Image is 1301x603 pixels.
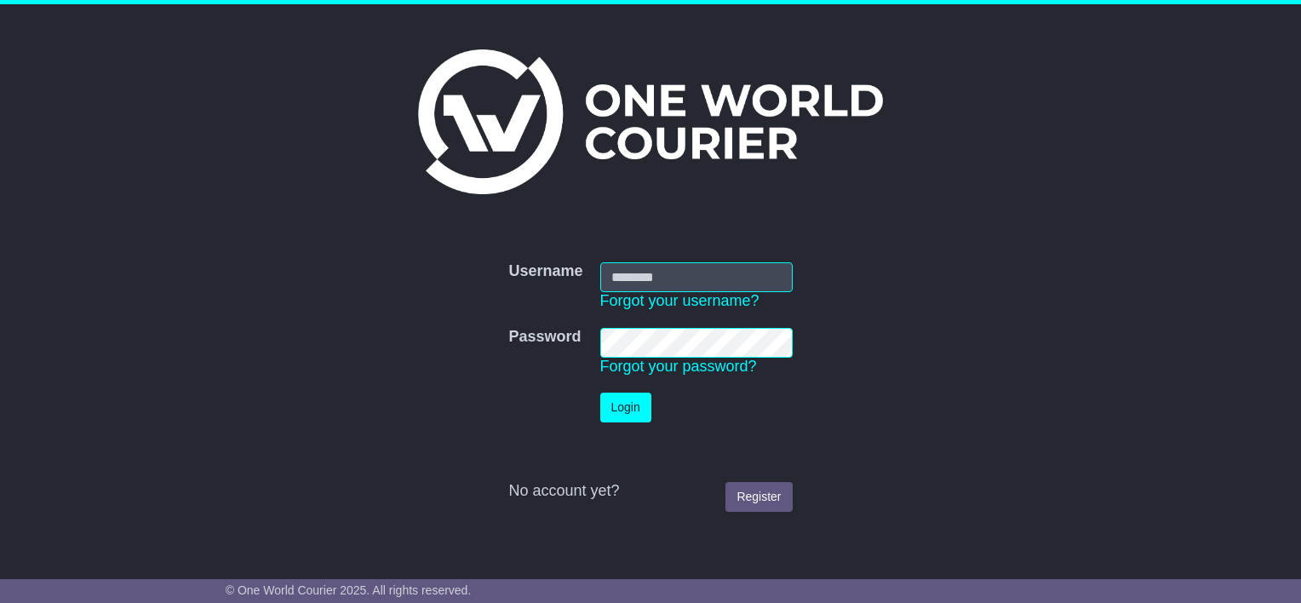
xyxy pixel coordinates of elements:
[508,482,792,501] div: No account yet?
[600,292,759,309] a: Forgot your username?
[418,49,883,194] img: One World
[725,482,792,512] a: Register
[508,262,582,281] label: Username
[600,358,757,375] a: Forgot your password?
[600,393,651,422] button: Login
[226,583,472,597] span: © One World Courier 2025. All rights reserved.
[508,328,581,347] label: Password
